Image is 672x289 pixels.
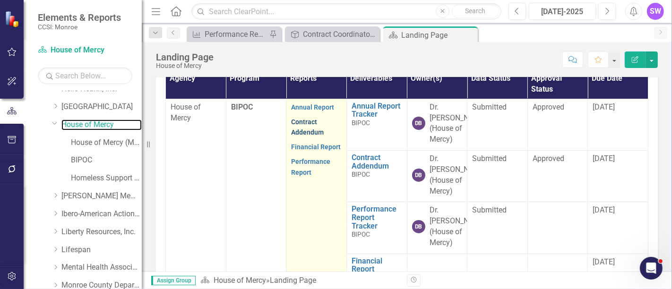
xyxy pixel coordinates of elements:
div: » [200,275,400,286]
div: Landing Page [270,276,316,285]
div: Landing Page [401,29,475,41]
a: Performance Report [291,158,330,176]
span: [DATE] [593,205,615,214]
a: House of Mercy (MCOMH Internal) [71,137,142,148]
span: Approved [533,102,564,111]
a: [PERSON_NAME] Memorial Institute, Inc. [61,191,142,202]
span: BIPOC [352,119,370,127]
span: [DATE] [593,257,615,266]
a: Contract Coordinator Review [287,28,377,40]
a: Ibero-American Action League, Inc. [61,209,142,220]
td: Double-Click to Edit [588,99,648,150]
span: Search [465,7,485,15]
span: Submitted [472,154,507,163]
button: Search [452,5,499,18]
td: Double-Click to Edit [588,151,648,202]
a: House of Mercy [214,276,266,285]
td: Double-Click to Edit [527,202,588,254]
a: Performance Report Tracker [352,205,402,230]
p: House of Mercy [171,102,221,124]
td: Double-Click to Edit Right Click for Context Menu [346,151,407,202]
span: Elements & Reports [38,12,121,23]
td: Double-Click to Edit [527,99,588,150]
a: Lifespan [61,245,142,255]
div: Dr. [PERSON_NAME] (House of Mercy) [430,102,487,145]
td: Double-Click to Edit Right Click for Context Menu [346,202,407,254]
a: Financial Report Tracker [352,257,402,282]
td: Double-Click to Edit [407,99,467,150]
a: Contract Addendum [291,118,324,136]
div: DB [412,220,425,233]
span: Submitted [472,102,507,111]
span: BIPOC [231,102,253,111]
div: DB [412,169,425,182]
button: [DATE]-2025 [529,3,596,20]
span: Submitted [472,205,507,214]
small: CCSI: Monroe [38,23,121,31]
div: Dr. [PERSON_NAME] (House of Mercy) [430,205,487,248]
span: BIPOC [352,230,370,238]
td: Double-Click to Edit [467,151,528,202]
div: Contract Coordinator Review [303,28,377,40]
span: Approved [533,154,564,163]
a: BIPOC [71,155,142,166]
a: Annual Report Tracker [352,102,402,119]
span: [DATE] [593,154,615,163]
a: [GEOGRAPHIC_DATA] [61,102,142,112]
span: BIPOC [352,170,370,178]
a: Mental Health Association [61,262,142,273]
input: Search ClearPoint... [191,3,501,20]
td: Double-Click to Edit [407,151,467,202]
iframe: Intercom live chat [640,257,663,280]
td: Double-Click to Edit [467,99,528,150]
a: House of Mercy [61,119,142,130]
a: Contract Addendum [352,153,402,170]
div: Landing Page [156,52,214,62]
button: SW [647,3,664,20]
a: Financial Report [291,143,341,151]
td: Double-Click to Edit [407,202,467,254]
div: Performance Report [205,28,267,40]
div: House of Mercy [156,62,214,69]
span: [DATE] [593,102,615,111]
span: Assign Group [151,276,196,285]
a: Homeless Support Services [71,173,142,184]
a: Liberty Resources, Inc. [61,227,142,238]
input: Search Below... [38,68,132,84]
a: House of Mercy [38,45,132,56]
div: [DATE]-2025 [532,6,593,17]
td: Double-Click to Edit [527,151,588,202]
td: Double-Click to Edit [588,202,648,254]
td: Double-Click to Edit [467,202,528,254]
td: Double-Click to Edit Right Click for Context Menu [346,99,407,150]
div: DB [412,117,425,130]
a: Annual Report [291,103,334,111]
div: Dr. [PERSON_NAME] (House of Mercy) [430,153,487,196]
a: Performance Report [189,28,267,40]
img: ClearPoint Strategy [5,11,21,27]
